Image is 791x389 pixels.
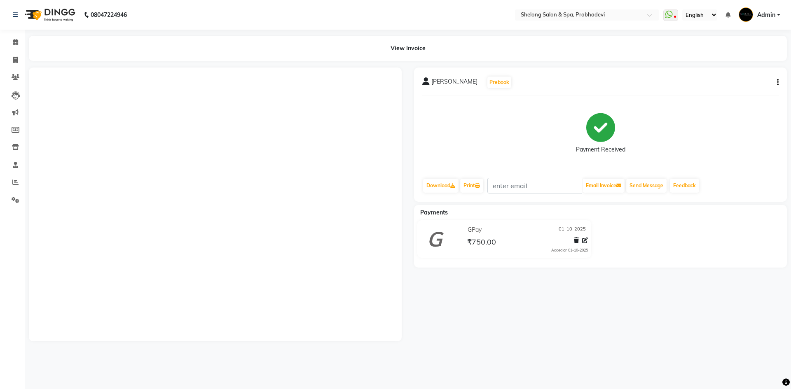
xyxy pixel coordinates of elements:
span: GPay [468,226,482,234]
span: ₹750.00 [467,237,496,249]
button: Send Message [626,179,667,193]
a: Feedback [670,179,699,193]
b: 08047224946 [91,3,127,26]
span: Payments [420,209,448,216]
a: Download [423,179,459,193]
img: logo [21,3,77,26]
input: enter email [487,178,582,193]
div: Payment Received [576,145,625,154]
span: Admin [757,11,775,19]
div: Added on 01-10-2025 [551,247,588,253]
div: View Invoice [29,36,787,61]
span: 01-10-2025 [559,226,586,234]
img: Admin [739,7,753,22]
button: Prebook [487,77,511,88]
a: Print [460,179,483,193]
span: [PERSON_NAME] [431,77,477,89]
button: Email Invoice [583,179,625,193]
